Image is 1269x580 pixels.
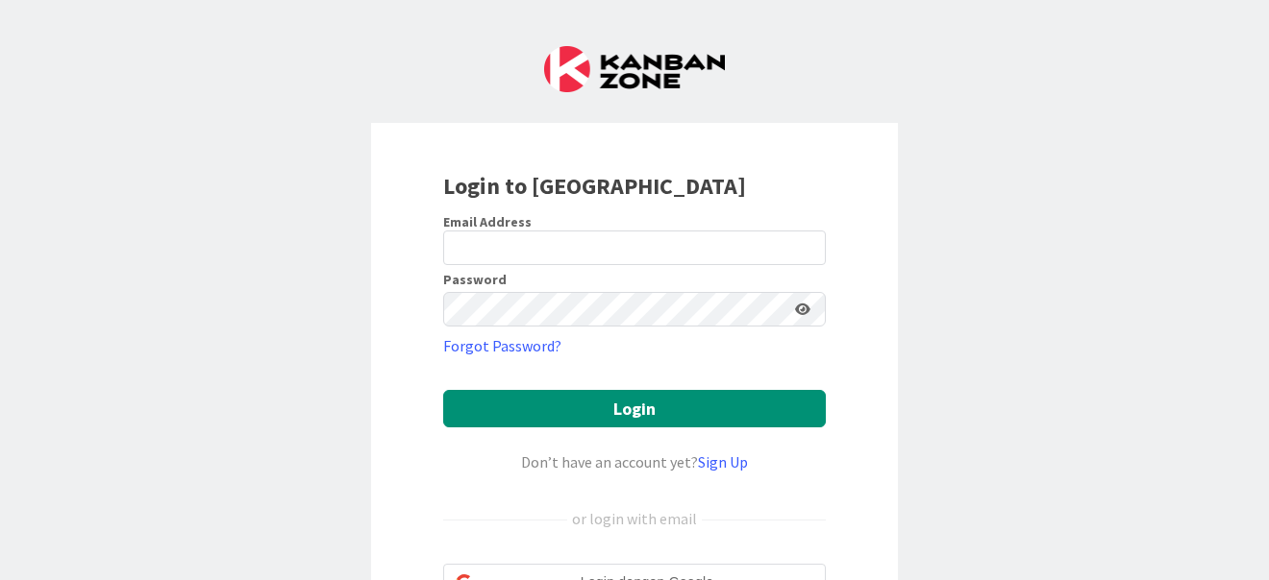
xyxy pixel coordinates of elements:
b: Login to [GEOGRAPHIC_DATA] [443,171,746,201]
div: Don’t have an account yet? [443,450,826,473]
label: Email Address [443,213,532,230]
button: Login [443,390,826,427]
label: Password [443,273,507,286]
img: Kanban Zone [544,46,725,92]
a: Forgot Password? [443,334,561,357]
a: Sign Up [698,452,748,471]
div: or login with email [567,507,702,530]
